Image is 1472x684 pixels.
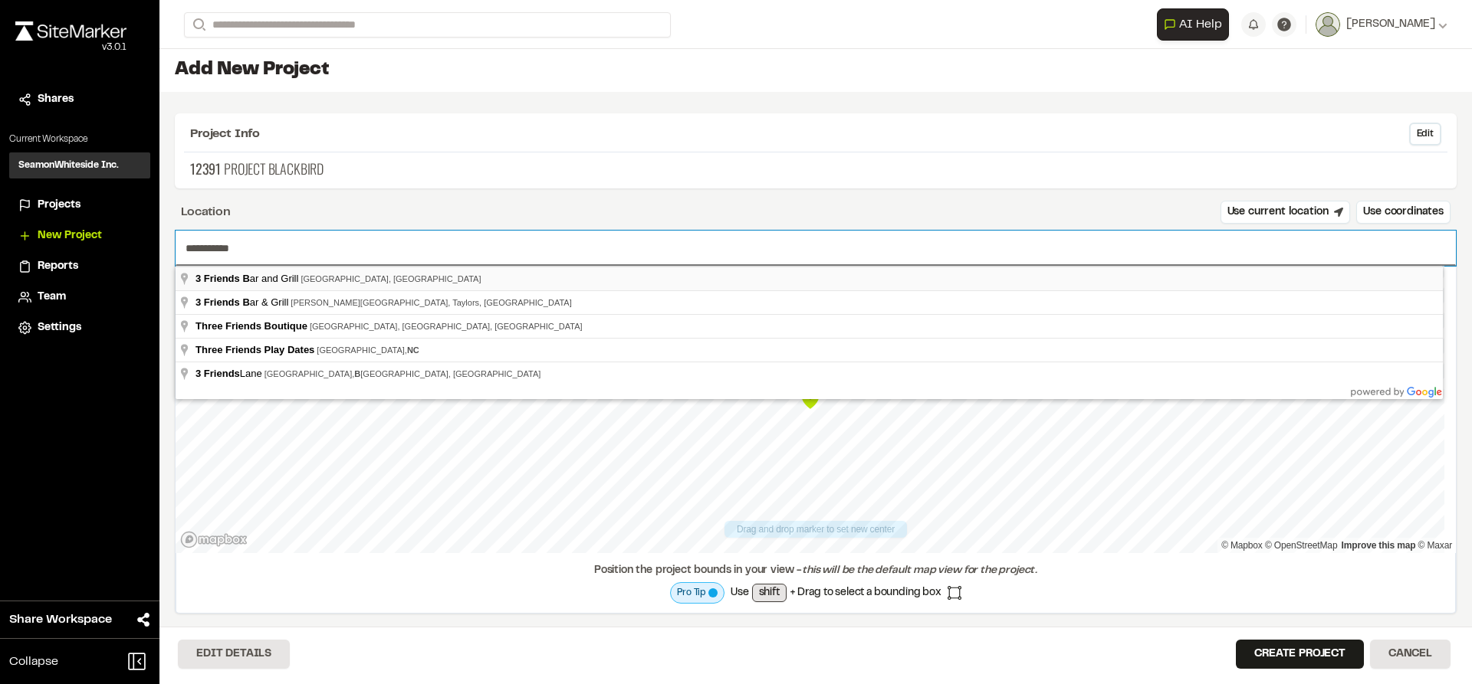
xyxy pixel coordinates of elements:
button: Use coordinates [1356,201,1451,224]
button: Edit Details [178,640,290,669]
span: Friends [204,368,240,379]
button: [PERSON_NAME] [1316,12,1447,37]
a: Reports [18,258,141,275]
span: Collapse [9,653,58,671]
div: Position the project bounds in your view - [186,562,1446,579]
img: rebrand.png [15,21,127,41]
a: Shares [18,91,141,108]
img: User [1316,12,1340,37]
a: OpenStreetMap [1265,540,1338,551]
span: shift [752,584,787,602]
div: Oh geez...please don't... [15,41,127,54]
span: Shares [38,91,74,108]
div: Map marker [799,387,822,410]
span: Projects [38,197,80,214]
span: 3 [195,368,201,379]
div: Location [181,203,231,221]
button: Cancel [1370,640,1451,669]
p: Project Blackbird [190,159,1441,179]
span: [GEOGRAPHIC_DATA], [GEOGRAPHIC_DATA], [GEOGRAPHIC_DATA] [310,322,583,331]
a: Projects [18,197,141,214]
span: 12391 [190,159,221,179]
span: Project Info [190,125,260,143]
span: Lane [195,368,264,379]
span: New Project [38,227,102,244]
span: Settings [38,319,81,336]
span: ar & Grill [195,296,291,308]
canvas: Map [176,266,1444,553]
span: 3 Friends B [195,273,250,284]
a: Maxar [1418,540,1452,551]
span: this will be the default map view for the project. [802,566,1037,575]
a: Team [18,289,141,306]
p: Current Workspace [9,133,150,146]
div: Map layer is currently processing to full resolution [670,582,724,604]
a: Mapbox [1221,540,1263,551]
div: Open AI Assistant [1157,8,1235,41]
button: Edit [1409,123,1441,146]
a: New Project [18,227,141,244]
span: [PERSON_NAME][GEOGRAPHIC_DATA], Taylors, [GEOGRAPHIC_DATA] [291,298,571,307]
span: Three Friends Play Dates [195,344,314,355]
span: [GEOGRAPHIC_DATA], [GEOGRAPHIC_DATA], [GEOGRAPHIC_DATA] [264,369,541,378]
span: ar and Grill [195,273,301,284]
span: Team [38,289,66,306]
button: Use current location [1221,201,1351,224]
span: 3 Friends B [195,296,250,308]
span: Three Friends Boutique [195,320,307,332]
span: [GEOGRAPHIC_DATA], [317,345,419,355]
a: Map feedback [1342,540,1416,551]
span: [PERSON_NAME] [1346,16,1435,33]
span: NC [407,345,419,355]
a: Mapbox logo [180,531,248,548]
button: Search [184,12,212,38]
button: Create Project [1236,640,1364,669]
button: Open AI Assistant [1157,8,1229,41]
span: [GEOGRAPHIC_DATA], [GEOGRAPHIC_DATA] [301,274,481,283]
a: Settings [18,319,141,336]
span: Share Workspace [9,610,112,629]
span: Map layer is currently processing to full resolution [708,588,718,597]
span: Reports [38,258,78,275]
span: Pro Tip [677,586,705,600]
div: Use + Drag to select a bounding box [670,582,961,604]
h1: Add New Project [175,58,1457,83]
h3: SeamonWhiteside Inc. [18,159,119,172]
span: AI Help [1179,15,1222,34]
span: B [354,369,360,378]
